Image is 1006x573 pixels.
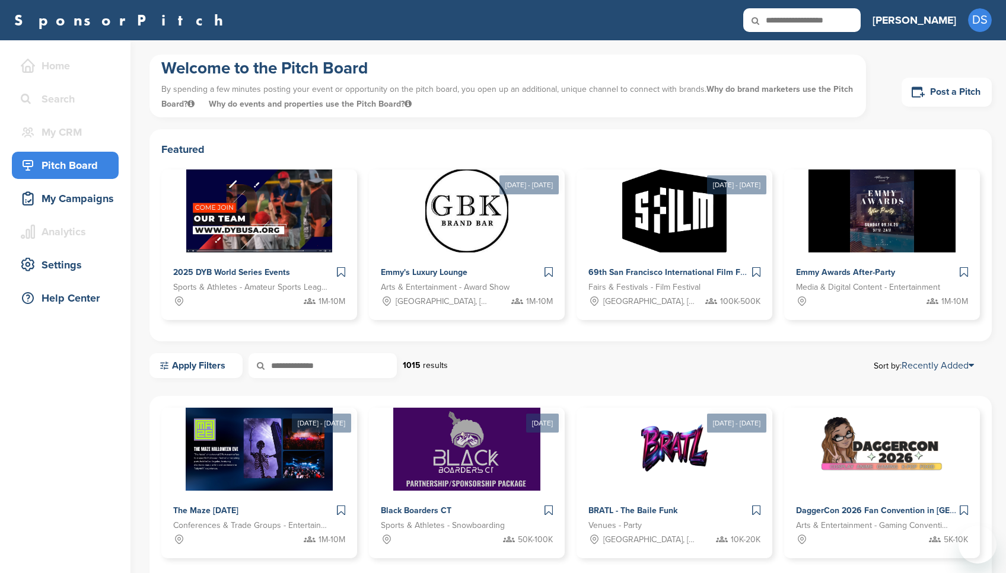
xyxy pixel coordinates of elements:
span: 50K-100K [518,533,553,546]
span: The Maze [DATE] [173,505,238,516]
h3: [PERSON_NAME] [873,12,956,28]
div: Search [18,88,119,110]
img: Sponsorpitch & [425,169,508,252]
div: [DATE] - [DATE] [707,414,766,433]
div: Analytics [18,221,119,242]
span: 69th San Francisco International Film Festival [588,267,766,277]
span: BRATL - The Baile Funk [588,505,677,516]
p: By spending a few minutes posting your event or opportunity on the pitch board, you open up an ad... [161,79,854,114]
a: Post a Pitch [902,78,992,107]
span: Arts & Entertainment - Gaming Conventions [796,519,950,532]
span: 1M-10M [319,533,345,546]
span: [GEOGRAPHIC_DATA], [GEOGRAPHIC_DATA] [396,295,493,308]
div: [DATE] - [DATE] [707,175,766,194]
a: Sponsorpitch & DaggerCon 2026 Fan Convention in [GEOGRAPHIC_DATA], [GEOGRAPHIC_DATA] Arts & Enter... [784,408,980,558]
span: Media & Digital Content - Entertainment [796,281,940,294]
a: My CRM [12,119,119,146]
a: [DATE] - [DATE] Sponsorpitch & BRATL - The Baile Funk Venues - Party [GEOGRAPHIC_DATA], [GEOGRAPH... [577,389,772,558]
a: [PERSON_NAME] [873,7,956,33]
div: Settings [18,254,119,276]
a: [DATE] - [DATE] Sponsorpitch & The Maze [DATE] Conferences & Trade Groups - Entertainment 1M-10M [161,389,357,558]
a: Analytics [12,218,119,245]
a: Search [12,85,119,113]
div: [DATE] - [DATE] [499,175,559,194]
span: 1M-10M [319,295,345,308]
span: Why do events and properties use the Pitch Board? [209,99,412,109]
img: Sponsorpitch & [808,169,956,252]
a: Settings [12,251,119,279]
span: 2025 DYB World Series Events [173,267,290,277]
span: Sports & Athletes - Snowboarding [381,519,505,532]
a: My Campaigns [12,185,119,212]
span: 100K-500K [720,295,760,308]
img: Sponsorpitch & [633,408,716,491]
img: Sponsorpitch & [186,169,333,252]
span: Black Boarders CT [381,505,451,516]
span: Sports & Athletes - Amateur Sports Leagues [173,281,327,294]
a: Apply Filters [149,353,243,378]
span: Emmy Awards After-Party [796,267,895,277]
span: Fairs & Festivals - Film Festival [588,281,701,294]
div: [DATE] [526,414,559,433]
iframe: Button to launch messaging window [959,526,997,564]
a: Home [12,52,119,79]
div: Pitch Board [18,155,119,176]
img: Sponsorpitch & [622,169,726,252]
a: SponsorPitch [14,12,231,28]
div: My CRM [18,121,119,143]
h1: Welcome to the Pitch Board [161,57,854,79]
span: 1M-10M [526,295,553,308]
span: Emmy's Luxury Lounge [381,267,467,277]
a: Pitch Board [12,152,119,179]
a: [DATE] - [DATE] Sponsorpitch & 69th San Francisco International Film Festival Fairs & Festivals -... [577,151,772,320]
strong: 1015 [403,360,421,370]
span: 1M-10M [941,295,968,308]
span: 10K-20K [731,533,760,546]
span: Venues - Party [588,519,642,532]
div: Home [18,55,119,76]
a: Sponsorpitch & 2025 DYB World Series Events Sports & Athletes - Amateur Sports Leagues 1M-10M [161,169,357,320]
span: [GEOGRAPHIC_DATA], [GEOGRAPHIC_DATA] [603,295,701,308]
img: Sponsorpitch & [186,408,333,491]
span: Sort by: [874,361,974,370]
img: Sponsorpitch & [820,408,944,491]
span: results [423,360,448,370]
span: [GEOGRAPHIC_DATA], [GEOGRAPHIC_DATA] [603,533,701,546]
a: Sponsorpitch & Emmy Awards After-Party Media & Digital Content - Entertainment 1M-10M [784,169,980,320]
a: [DATE] Sponsorpitch & Black Boarders CT Sports & Athletes - Snowboarding 50K-100K [369,389,565,558]
img: Sponsorpitch & [393,408,541,491]
span: 5K-10K [944,533,968,546]
a: Recently Added [902,360,974,372]
div: My Campaigns [18,188,119,209]
a: [DATE] - [DATE] Sponsorpitch & Emmy's Luxury Lounge Arts & Entertainment - Award Show [GEOGRAPHIC... [369,151,565,320]
span: DS [968,8,992,32]
h2: Featured [161,141,980,158]
a: Help Center [12,284,119,312]
div: Help Center [18,287,119,309]
span: Conferences & Trade Groups - Entertainment [173,519,327,532]
div: [DATE] - [DATE] [292,414,351,433]
span: Arts & Entertainment - Award Show [381,281,510,294]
